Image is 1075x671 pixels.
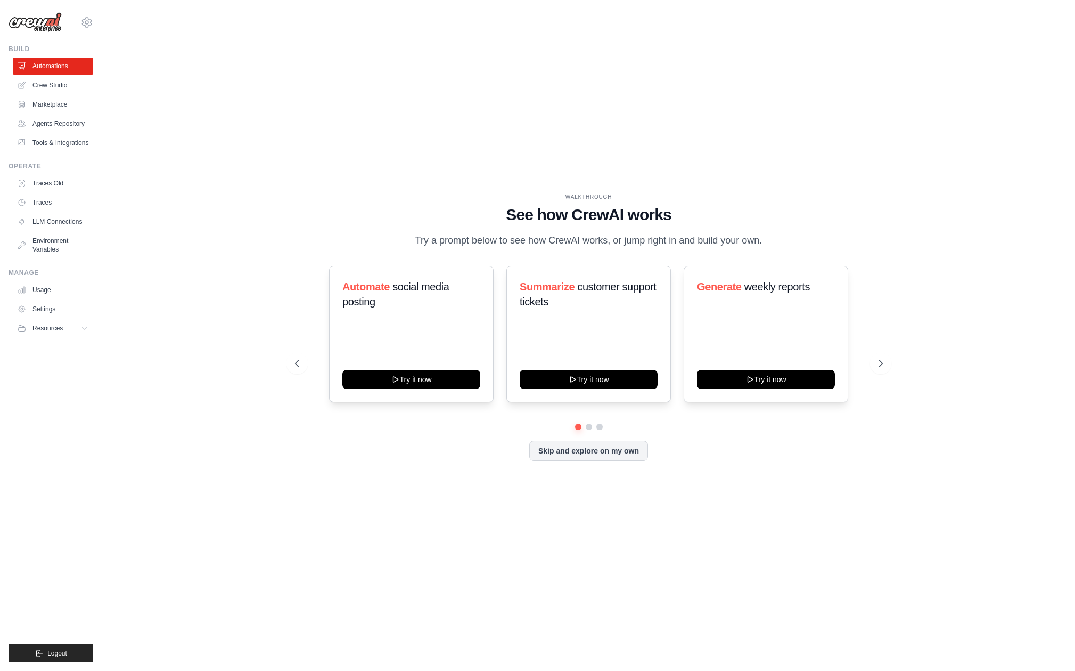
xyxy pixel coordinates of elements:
h1: See how CrewAI works [295,205,883,224]
span: Resources [32,324,63,333]
span: social media posting [342,281,449,308]
span: Generate [697,281,742,293]
button: Try it now [342,370,480,389]
button: Try it now [520,370,658,389]
button: Logout [9,644,93,662]
button: Skip and explore on my own [529,441,648,461]
a: Agents Repository [13,115,93,132]
button: Try it now [697,370,835,389]
a: Marketplace [13,96,93,113]
a: Tools & Integrations [13,134,93,151]
a: Environment Variables [13,232,93,258]
div: Operate [9,162,93,171]
a: Traces [13,194,93,211]
a: Traces Old [13,175,93,192]
p: Try a prompt below to see how CrewAI works, or jump right in and build your own. [410,233,768,248]
span: Automate [342,281,390,293]
button: Resources [13,320,93,337]
img: Logo [9,12,62,33]
a: Crew Studio [13,77,93,94]
div: WALKTHROUGH [295,193,883,201]
span: Logout [47,649,67,658]
div: Build [9,45,93,53]
span: weekly reports [744,281,810,293]
span: customer support tickets [520,281,656,308]
a: Usage [13,281,93,298]
span: Summarize [520,281,575,293]
div: Manage [9,269,93,277]
a: Settings [13,301,93,318]
a: LLM Connections [13,213,93,230]
a: Automations [13,58,93,75]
